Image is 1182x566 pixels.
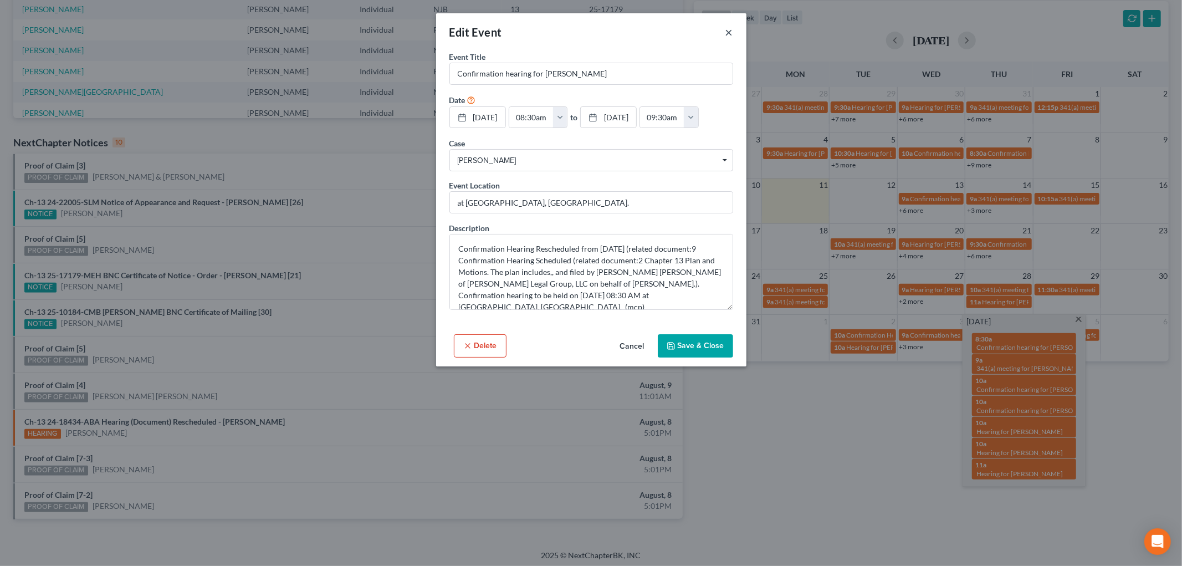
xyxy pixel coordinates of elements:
span: Edit Event [449,26,502,39]
input: Enter location... [450,192,733,213]
a: [DATE] [581,107,636,128]
label: Case [449,137,465,149]
span: Select box activate [449,149,733,171]
input: -- : -- [509,107,554,128]
div: Open Intercom Messenger [1144,528,1171,555]
label: Event Location [449,180,500,191]
input: Enter event name... [450,63,733,84]
button: Cancel [611,335,653,358]
span: Event Title [449,52,486,62]
button: × [725,26,733,39]
label: to [570,111,577,123]
input: -- : -- [640,107,684,128]
a: [DATE] [450,107,505,128]
label: Description [449,222,490,234]
label: Date [449,94,465,106]
button: Save & Close [658,334,733,358]
button: Delete [454,334,506,358]
span: [PERSON_NAME] [458,155,725,166]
